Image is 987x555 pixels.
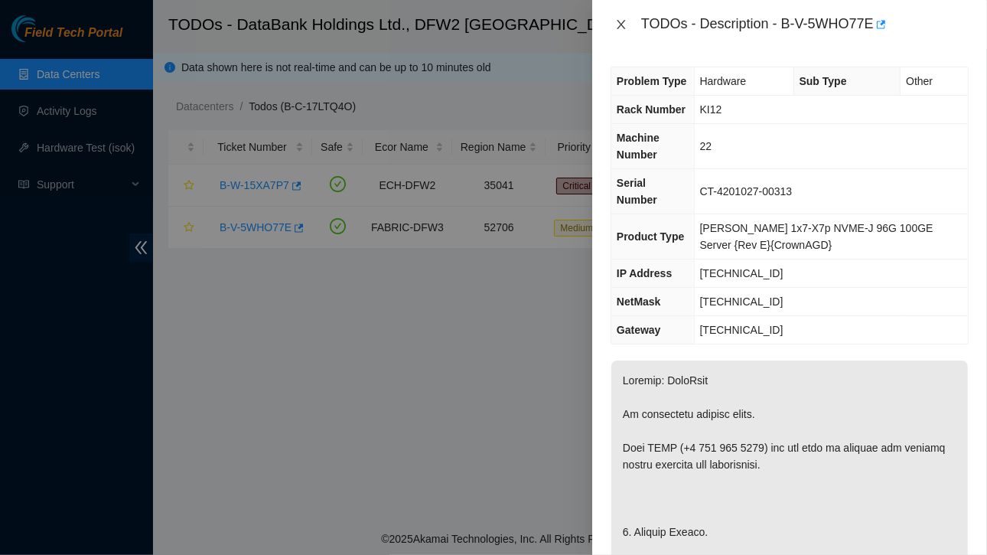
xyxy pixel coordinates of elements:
span: [TECHNICAL_ID] [700,324,783,336]
span: Serial Number [617,177,657,206]
span: Product Type [617,230,684,243]
span: Problem Type [617,75,687,87]
span: [PERSON_NAME] 1x7-X7p NVME-J 96G 100GE Server {Rev E}{CrownAGD} [700,222,933,251]
span: CT-4201027-00313 [700,185,793,198]
span: IP Address [617,267,672,279]
button: Close [611,18,632,32]
span: Hardware [700,75,747,87]
span: [TECHNICAL_ID] [700,295,783,308]
span: close [615,18,627,31]
span: [TECHNICAL_ID] [700,267,783,279]
span: Machine Number [617,132,660,161]
span: 22 [700,140,712,152]
span: Gateway [617,324,661,336]
span: NetMask [617,295,661,308]
span: Other [906,75,933,87]
div: TODOs - Description - B-V-5WHO77E [641,12,969,37]
span: Rack Number [617,103,686,116]
span: Sub Type [800,75,847,87]
span: KI12 [700,103,722,116]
